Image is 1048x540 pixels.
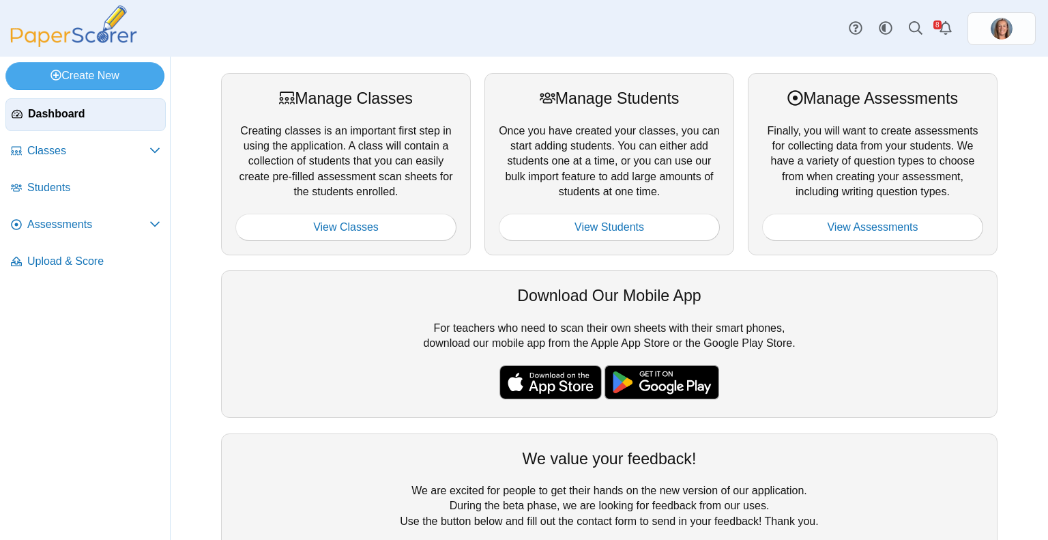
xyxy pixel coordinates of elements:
[499,365,602,399] img: apple-store-badge.svg
[762,87,983,109] div: Manage Assessments
[27,217,149,232] span: Assessments
[762,214,983,241] a: View Assessments
[499,87,720,109] div: Manage Students
[28,106,160,122] span: Dashboard
[499,214,720,241] a: View Students
[991,18,1013,40] img: ps.WNEQT33M2D3P2Tkp
[5,5,142,47] img: PaperScorer
[484,73,734,255] div: Once you have created your classes, you can start adding students. You can either add students on...
[27,143,149,158] span: Classes
[5,38,142,49] a: PaperScorer
[5,246,166,279] a: Upload & Score
[931,14,961,44] a: Alerts
[235,448,983,470] div: We value your feedback!
[5,135,166,168] a: Classes
[235,285,983,307] div: Download Our Mobile App
[221,73,471,255] div: Creating classes is an important first step in using the application. A class will contain a coll...
[991,18,1013,40] span: Samantha Sutphin - MRH Faculty
[5,98,166,131] a: Dashboard
[27,254,160,269] span: Upload & Score
[221,270,998,418] div: For teachers who need to scan their own sheets with their smart phones, download our mobile app f...
[5,62,164,89] a: Create New
[27,180,160,195] span: Students
[748,73,998,255] div: Finally, you will want to create assessments for collecting data from your students. We have a va...
[967,12,1036,45] a: ps.WNEQT33M2D3P2Tkp
[235,214,456,241] a: View Classes
[605,365,719,399] img: google-play-badge.png
[5,209,166,242] a: Assessments
[5,172,166,205] a: Students
[235,87,456,109] div: Manage Classes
